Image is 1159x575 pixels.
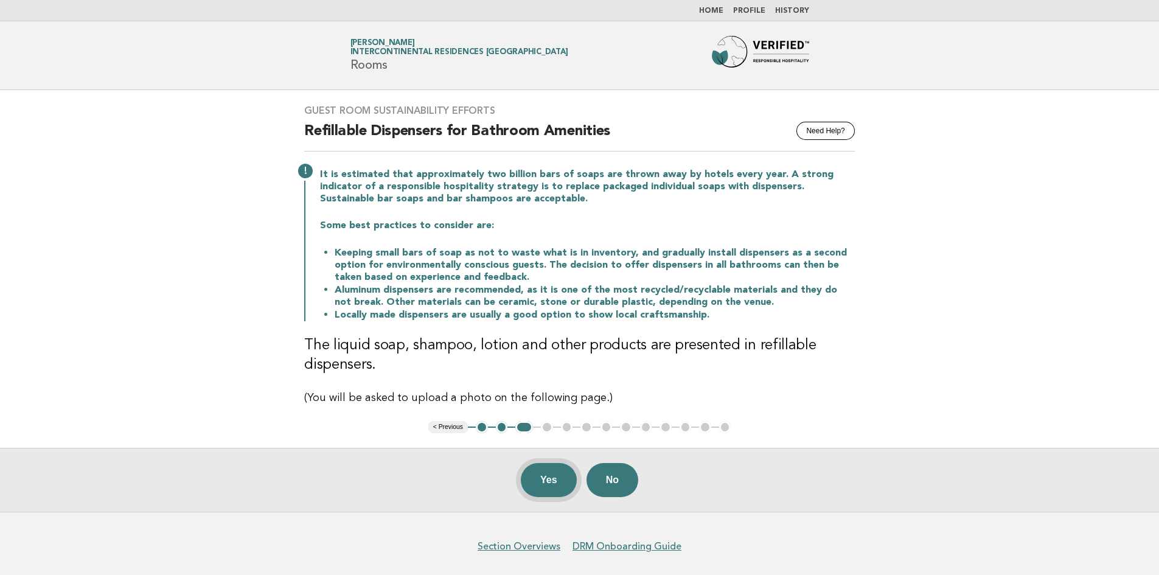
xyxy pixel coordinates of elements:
a: History [775,7,809,15]
a: Section Overviews [478,540,560,552]
a: [PERSON_NAME]InterContinental Residences [GEOGRAPHIC_DATA] [350,39,568,56]
h1: Rooms [350,40,568,71]
button: Yes [521,463,577,497]
button: 2 [496,421,508,433]
li: Aluminum dispensers are recommended, as it is one of the most recycled/recyclable materials and t... [335,284,855,308]
button: 1 [476,421,488,433]
button: No [586,463,638,497]
button: Need Help? [796,122,854,140]
p: It is estimated that approximately two billion bars of soaps are thrown away by hotels every year... [320,169,855,205]
li: Locally made dispensers are usually a good option to show local craftsmanship. [335,308,855,321]
button: 3 [515,421,533,433]
a: DRM Onboarding Guide [573,540,681,552]
h2: Refillable Dispensers for Bathroom Amenities [304,122,855,152]
a: Home [699,7,723,15]
button: < Previous [428,421,468,433]
img: Forbes Travel Guide [712,36,809,75]
a: Profile [733,7,765,15]
h3: Guest Room Sustainability Efforts [304,105,855,117]
span: InterContinental Residences [GEOGRAPHIC_DATA] [350,49,568,57]
p: Some best practices to consider are: [320,220,855,232]
li: Keeping small bars of soap as not to waste what is in inventory, and gradually install dispensers... [335,246,855,284]
h3: The liquid soap, shampoo, lotion and other products are presented in refillable dispensers. [304,336,855,375]
p: (You will be asked to upload a photo on the following page.) [304,389,855,406]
